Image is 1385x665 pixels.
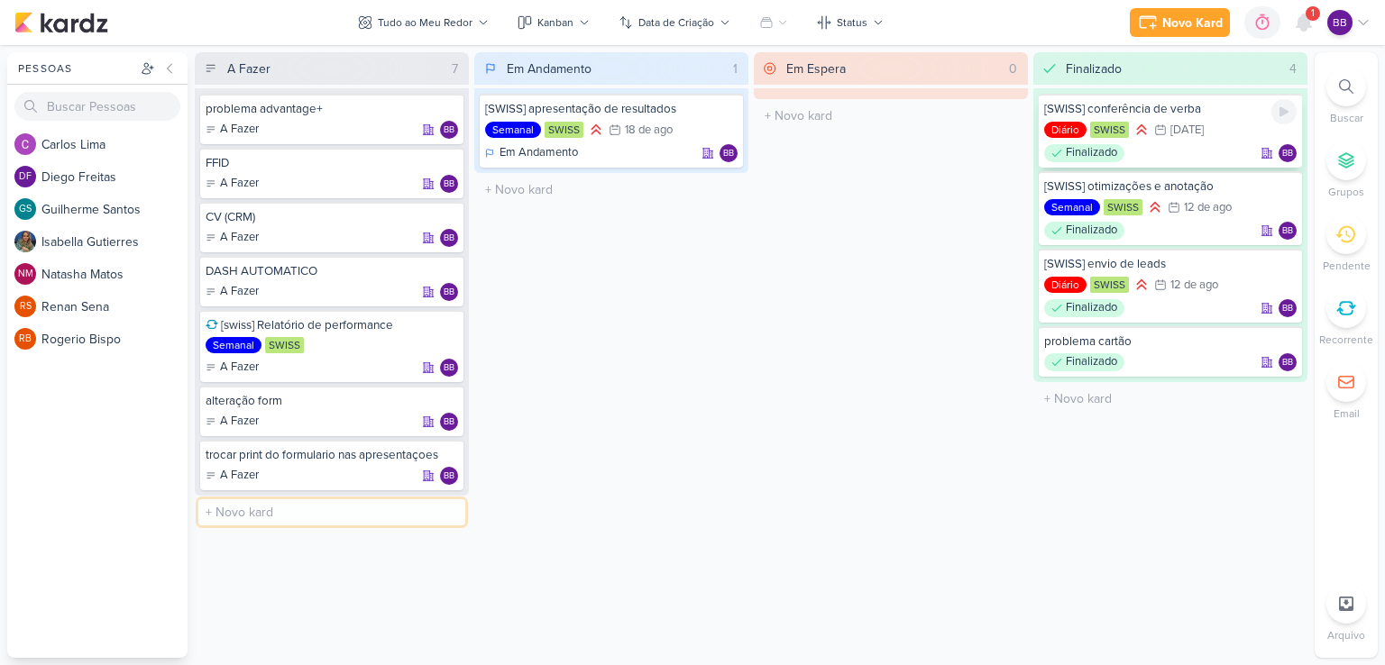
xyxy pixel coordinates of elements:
p: A Fazer [220,229,259,247]
div: 12 de ago [1170,279,1218,291]
div: Responsável: brenda bosso [1279,353,1297,371]
div: A Fazer [206,229,259,247]
div: Novo Kard [1162,14,1223,32]
div: Diego Freitas [14,166,36,187]
div: N a t a s h a M a t o s [41,265,188,284]
p: Finalizado [1066,144,1117,162]
input: + Novo kard [757,103,1024,129]
div: DASH AUTOMATICO [206,263,458,279]
div: Responsável: brenda bosso [1279,144,1297,162]
div: Finalizado [1044,144,1124,162]
p: Arquivo [1327,627,1365,643]
p: Email [1334,405,1360,422]
div: brenda bosso [440,121,458,139]
div: A Fazer [227,59,271,78]
input: + Novo kard [478,177,745,203]
input: + Novo kard [1037,386,1304,412]
input: Buscar Pessoas [14,92,180,121]
div: Em Andamento [507,59,592,78]
div: Semanal [206,337,261,353]
div: Natasha Matos [14,263,36,285]
div: brenda bosso [440,229,458,247]
div: brenda bosso [440,283,458,301]
div: 18 de ago [625,124,673,136]
div: brenda bosso [1279,144,1297,162]
p: Em Andamento [500,144,578,162]
div: SWISS [1090,122,1129,138]
div: brenda bosso [440,467,458,485]
div: brenda bosso [1279,353,1297,371]
div: [SWISS] conferência de verba [1044,101,1297,117]
div: A Fazer [206,413,259,431]
div: Responsável: brenda bosso [440,175,458,193]
p: Pendente [1323,258,1371,274]
div: R o g e r i o B i s p o [41,330,188,349]
p: A Fazer [220,121,259,139]
p: Recorrente [1319,332,1373,348]
div: 7 [445,59,465,78]
div: Responsável: brenda bosso [440,283,458,301]
div: [swiss] Relatório de performance [206,317,458,333]
p: bb [1333,14,1347,31]
div: A Fazer [206,283,259,301]
p: Grupos [1328,184,1364,200]
div: 4 [1282,59,1304,78]
div: SWISS [1104,199,1142,215]
div: A Fazer [206,121,259,139]
div: 1 [726,59,745,78]
p: bb [444,472,454,481]
p: Finalizado [1066,299,1117,317]
li: Ctrl + F [1315,67,1378,126]
div: problema cartão [1044,333,1297,350]
button: Novo Kard [1130,8,1230,37]
div: brenda bosso [440,359,458,377]
div: Responsável: brenda bosso [440,413,458,431]
div: brenda bosso [1279,222,1297,240]
div: Em Andamento [485,144,578,162]
div: CV (CRM) [206,209,458,225]
div: A Fazer [206,359,259,377]
p: bb [1282,305,1293,314]
p: bb [444,418,454,427]
div: Responsável: brenda bosso [440,359,458,377]
div: brenda bosso [1279,299,1297,317]
div: Diário [1044,122,1087,138]
div: I s a b e l l a G u t i e r r e s [41,232,188,251]
div: Diário [1044,277,1087,293]
div: brenda bosso [440,175,458,193]
p: bb [1282,359,1293,368]
p: Finalizado [1066,222,1117,240]
div: 12 de ago [1184,202,1232,214]
div: R e n a n S e n a [41,297,188,316]
div: alteração form [206,393,458,409]
div: brenda bosso [720,144,738,162]
div: Finalizado [1044,299,1124,317]
div: [SWISS] otimizações e anotação [1044,178,1297,195]
img: Isabella Gutierres [14,231,36,252]
p: A Fazer [220,359,259,377]
div: [DATE] [1170,124,1204,136]
div: Responsável: brenda bosso [1279,222,1297,240]
p: bb [444,180,454,189]
img: kardz.app [14,12,108,33]
div: Rogerio Bispo [14,328,36,350]
div: Responsável: brenda bosso [1279,299,1297,317]
p: A Fazer [220,413,259,431]
p: bb [444,288,454,297]
div: Guilherme Santos [14,198,36,220]
p: bb [1282,150,1293,159]
div: Semanal [1044,199,1100,215]
div: SWISS [265,337,304,353]
p: Buscar [1330,110,1363,126]
div: [SWISS] apresentação de resultados [485,101,738,117]
p: DF [19,172,32,182]
p: Finalizado [1066,353,1117,371]
div: Ligar relógio [1271,99,1297,124]
p: bb [444,234,454,243]
div: Prioridade Alta [1146,198,1164,216]
div: Responsável: brenda bosso [440,467,458,485]
p: bb [444,126,454,135]
div: Pessoas [14,60,137,77]
p: A Fazer [220,175,259,193]
p: NM [18,269,33,279]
